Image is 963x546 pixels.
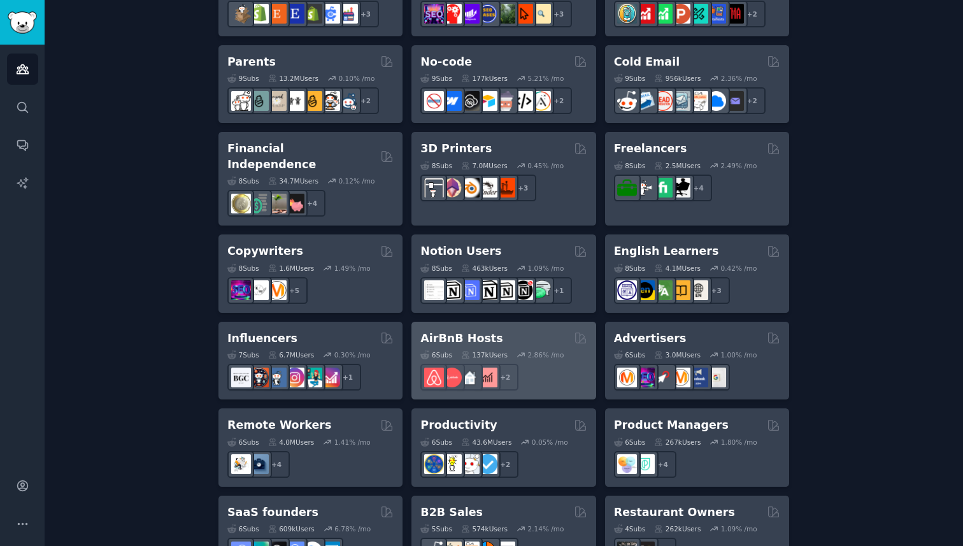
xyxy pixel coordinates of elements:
img: dropship [231,4,251,24]
img: lifehacks [442,454,462,474]
img: b2b_sales [688,91,708,111]
h2: Product Managers [614,417,729,433]
img: EmailOutreach [724,91,744,111]
h2: Copywriters [227,243,303,259]
h2: Freelancers [614,141,687,157]
img: BestNotionTemplates [513,280,533,300]
img: Etsy [267,4,287,24]
img: productivity [460,454,480,474]
img: googleads [706,368,726,387]
h2: No-code [420,54,472,70]
div: 7 Sub s [227,350,259,359]
h2: Restaurant Owners [614,505,735,521]
img: ProductManagement [617,454,637,474]
div: 267k Users [654,438,701,447]
div: 9 Sub s [614,74,646,83]
h2: Remote Workers [227,417,331,433]
div: 0.12 % /mo [339,176,375,185]
div: 609k Users [268,524,315,533]
img: UKPersonalFinance [231,194,251,213]
div: 2.14 % /mo [528,524,564,533]
img: blender [460,178,480,198]
img: getdisciplined [478,454,497,474]
div: 2.5M Users [654,161,701,170]
img: AirBnBHosts [442,368,462,387]
img: InstagramGrowthTips [320,368,340,387]
div: 3.0M Users [654,350,701,359]
img: airbnb_hosts [424,368,444,387]
div: + 2 [739,1,766,27]
div: 2.49 % /mo [721,161,757,170]
img: GoogleSearchConsole [513,4,533,24]
img: SEO [635,368,655,387]
div: 8 Sub s [420,161,452,170]
div: + 1 [334,364,361,391]
div: 0.42 % /mo [721,264,757,273]
img: EtsySellers [285,4,304,24]
div: + 3 [703,277,730,304]
div: 4 Sub s [614,524,646,533]
div: 6 Sub s [227,524,259,533]
div: 8 Sub s [614,161,646,170]
div: + 2 [492,364,518,391]
img: LearnEnglishOnReddit [671,280,690,300]
h2: 3D Printers [420,141,492,157]
div: 177k Users [461,74,508,83]
img: seogrowth [460,4,480,24]
img: reviewmyshopify [303,4,322,24]
img: ecommercemarketing [320,4,340,24]
h2: Influencers [227,331,297,347]
img: Adalo [531,91,551,111]
h2: Financial Independence [227,141,376,172]
div: 6 Sub s [420,438,452,447]
div: 956k Users [654,74,701,83]
img: Parents [338,91,358,111]
img: BeautyGuruChatter [231,368,251,387]
img: selfpromotion [653,4,673,24]
img: toddlers [285,91,304,111]
h2: Productivity [420,417,497,433]
img: nocodelowcode [496,91,515,111]
img: influencermarketing [303,368,322,387]
div: 5.21 % /mo [528,74,564,83]
img: rentalproperties [460,368,480,387]
img: EnglishLearning [635,280,655,300]
img: NoCodeMovement [513,91,533,111]
img: SingleParents [249,91,269,111]
h2: B2B Sales [420,505,483,521]
div: 5 Sub s [420,524,452,533]
img: SEO_Digital_Marketing [424,4,444,24]
div: + 2 [352,87,379,114]
img: NotionGeeks [478,280,497,300]
div: 1.6M Users [268,264,315,273]
div: 7.0M Users [461,161,508,170]
img: Notiontemplates [424,280,444,300]
div: 2.36 % /mo [721,74,757,83]
div: 6.78 % /mo [334,524,371,533]
div: + 4 [685,175,712,201]
img: RemoteJobs [231,454,251,474]
img: Fire [267,194,287,213]
div: 6 Sub s [420,350,452,359]
h2: AirBnB Hosts [420,331,503,347]
img: Fiverr [653,178,673,198]
div: 9 Sub s [420,74,452,83]
div: 8 Sub s [614,264,646,273]
div: 4.1M Users [654,264,701,273]
img: TechSEO [442,4,462,24]
div: 463k Users [461,264,508,273]
div: 1.49 % /mo [334,264,371,273]
img: 3Dmodeling [442,178,462,198]
img: NewParents [303,91,322,111]
div: 9 Sub s [227,74,259,83]
div: + 3 [510,175,536,201]
img: alphaandbetausers [688,4,708,24]
img: Airtable [478,91,497,111]
img: webflow [442,91,462,111]
img: betatests [706,4,726,24]
img: advertising [671,368,690,387]
img: FacebookAds [688,368,708,387]
h2: English Learners [614,243,719,259]
div: 13.2M Users [268,74,318,83]
div: + 4 [650,451,676,478]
